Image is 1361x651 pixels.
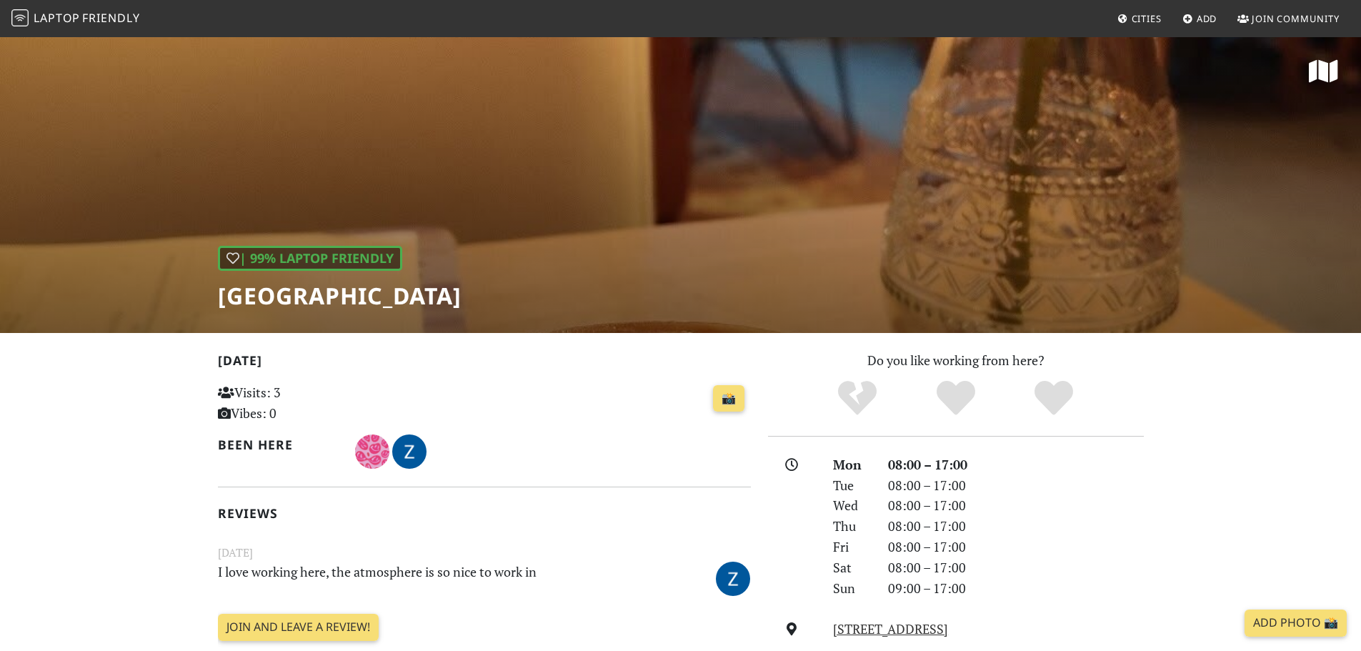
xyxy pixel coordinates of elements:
a: [STREET_ADDRESS] [833,620,948,637]
a: 📸 [713,385,744,412]
a: LaptopFriendly LaptopFriendly [11,6,140,31]
h2: Been here [218,437,339,452]
img: LaptopFriendly [11,9,29,26]
img: 5063-zoe.jpg [716,562,750,596]
div: 08:00 – 17:00 [879,537,1152,557]
div: Mon [824,454,879,475]
img: 5063-zoe.jpg [392,434,427,469]
span: Add [1197,12,1217,25]
div: Definitely! [1004,379,1103,418]
div: Sat [824,557,879,578]
div: 08:00 – 17:00 [879,516,1152,537]
div: No [808,379,907,418]
a: Add Photo 📸 [1245,610,1347,637]
div: Sun [824,578,879,599]
div: Tue [824,475,879,496]
h2: Reviews [218,506,751,521]
div: 08:00 – 17:00 [879,454,1152,475]
p: Visits: 3 Vibes: 0 [218,382,384,424]
a: Add [1177,6,1223,31]
a: Join and leave a review! [218,614,379,641]
span: foodzoen [716,568,750,585]
div: 08:00 – 17:00 [879,557,1152,578]
a: Join Community [1232,6,1345,31]
div: 08:00 – 17:00 [879,495,1152,516]
div: Thu [824,516,879,537]
div: 09:00 – 17:00 [879,578,1152,599]
span: Join Community [1252,12,1340,25]
h2: [DATE] [218,353,751,374]
a: Cities [1112,6,1167,31]
p: Do you like working from here? [768,350,1144,371]
div: Wed [824,495,879,516]
span: Laptop [34,10,80,26]
small: [DATE] [209,544,759,562]
span: Cities [1132,12,1162,25]
div: Fri [824,537,879,557]
div: | 99% Laptop Friendly [218,246,402,271]
span: Kato van der Pol [355,442,392,459]
div: 08:00 – 17:00 [879,475,1152,496]
span: Friendly [82,10,139,26]
div: Yes [907,379,1005,418]
img: 5615-kato.jpg [355,434,389,469]
span: foodzoen [392,442,427,459]
p: I love working here, the atmosphere is so nice to work in [209,562,668,594]
h1: [GEOGRAPHIC_DATA] [218,282,462,309]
